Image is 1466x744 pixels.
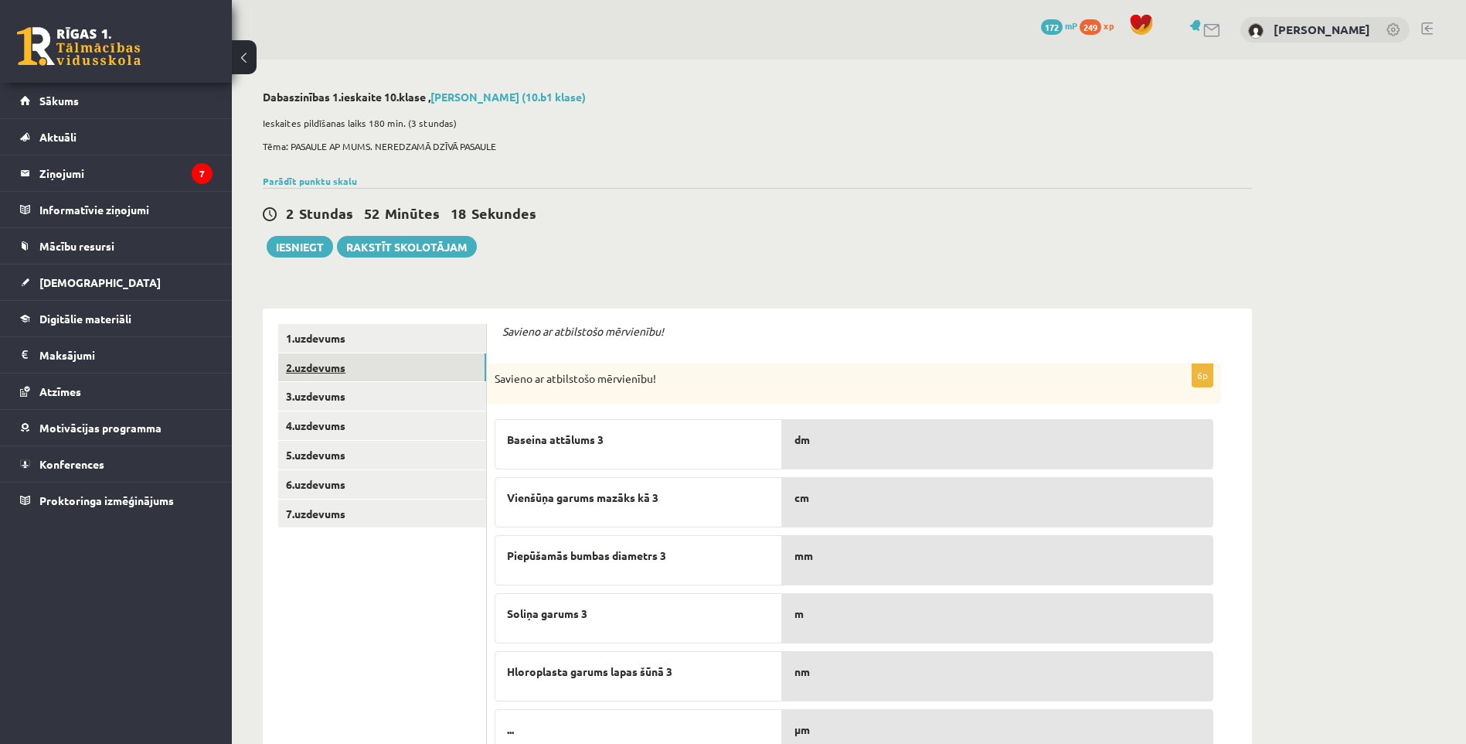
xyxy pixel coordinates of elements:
a: 1.uzdevums [278,324,486,353]
span: Proktoringa izmēģinājums [39,493,174,507]
a: [DEMOGRAPHIC_DATA] [20,264,213,300]
span: Mācību resursi [39,239,114,253]
a: 3.uzdevums [278,382,486,411]
span: Piepūšamās bumbas diametrs 3 [507,548,666,564]
a: Atzīmes [20,374,213,409]
legend: Maksājumi [39,337,213,373]
span: [DEMOGRAPHIC_DATA] [39,275,161,289]
a: 249 xp [1080,19,1121,32]
span: Motivācijas programma [39,421,162,435]
span: Hloroplasta garums lapas šūnā 3 [507,664,672,680]
span: ... [507,722,514,738]
a: Konferences [20,446,213,482]
legend: Ziņojumi [39,155,213,191]
span: Digitālie materiāli [39,312,131,326]
a: Mācību resursi [20,228,213,264]
span: cm [794,490,809,506]
em: Savieno ar atbilstošo mērvienību! [502,324,664,338]
a: Motivācijas programma [20,410,213,445]
span: nm [794,664,810,680]
span: Sekundes [471,204,536,222]
span: Vienšūņa garums mazāks kā 3 [507,490,658,506]
span: 249 [1080,19,1101,35]
a: 4.uzdevums [278,411,486,440]
a: 5.uzdevums [278,441,486,469]
a: Informatīvie ziņojumi [20,192,213,227]
span: m [794,606,804,622]
span: Aktuāli [39,130,77,144]
span: Minūtes [385,204,440,222]
a: Rakstīt skolotājam [337,236,477,258]
span: mP [1065,19,1077,32]
a: Aktuāli [20,119,213,155]
p: Tēma: PASAULE AP MUMS. NEREDZAMĀ DZĪVĀ PASAULE [263,139,1244,153]
a: Rīgas 1. Tālmācības vidusskola [17,27,141,66]
i: 7 [192,163,213,184]
a: 2.uzdevums [278,353,486,382]
a: Ziņojumi7 [20,155,213,191]
h2: Dabaszinības 1.ieskaite 10.klase , [263,90,1252,104]
span: Sākums [39,94,79,108]
span: mm [794,548,813,564]
a: 7.uzdevums [278,500,486,528]
span: 172 [1041,19,1063,35]
span: xp [1104,19,1114,32]
span: Konferences [39,457,104,471]
span: Stundas [299,204,353,222]
button: Iesniegt [267,236,333,258]
span: 52 [364,204,379,222]
p: Ieskaites pildīšanas laiks 180 min. (3 stundas) [263,116,1244,130]
span: Soliņa garums 3 [507,606,587,622]
a: Proktoringa izmēģinājums [20,483,213,518]
span: Baseina attālums 3 [507,432,604,448]
a: Maksājumi [20,337,213,373]
span: 2 [286,204,294,222]
a: [PERSON_NAME] (10.b1 klase) [430,90,586,104]
span: 18 [451,204,466,222]
span: dm [794,432,810,448]
a: 6.uzdevums [278,470,486,499]
legend: Informatīvie ziņojumi [39,192,213,227]
img: Alise Bogdanova [1248,23,1264,39]
a: [PERSON_NAME] [1274,22,1370,37]
span: Atzīmes [39,384,81,398]
a: Digitālie materiāli [20,301,213,336]
a: Parādīt punktu skalu [263,175,357,187]
a: Sākums [20,83,213,118]
span: μm [794,722,810,738]
p: Savieno ar atbilstošo mērvienību! [495,371,1136,387]
a: 172 mP [1041,19,1077,32]
p: 6p [1192,363,1213,387]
